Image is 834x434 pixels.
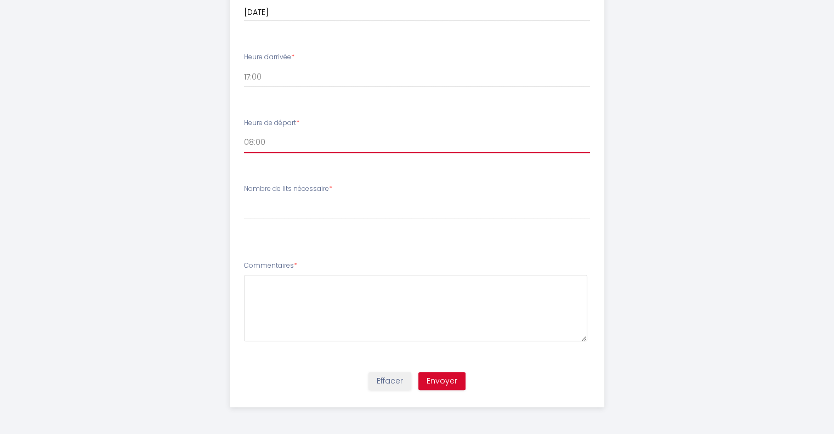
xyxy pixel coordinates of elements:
label: Heure de départ [244,118,299,128]
label: Commentaires [244,261,297,271]
label: Heure d'arrivée [244,52,294,63]
label: Nombre de lits nécessaire [244,184,332,194]
button: Envoyer [418,372,466,391]
button: Effacer [368,372,411,391]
